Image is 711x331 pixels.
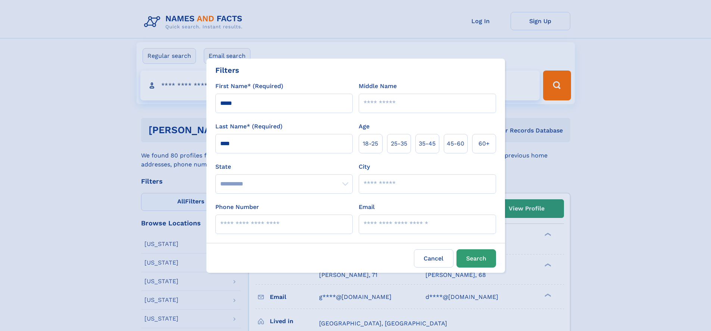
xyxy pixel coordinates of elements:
button: Search [456,249,496,268]
label: Middle Name [359,82,397,91]
div: Filters [215,65,239,76]
span: 18‑25 [363,139,378,148]
label: Age [359,122,369,131]
label: City [359,162,370,171]
label: First Name* (Required) [215,82,283,91]
label: Cancel [414,249,453,268]
span: 35‑45 [419,139,436,148]
label: State [215,162,353,171]
span: 25‑35 [391,139,407,148]
span: 45‑60 [447,139,464,148]
label: Last Name* (Required) [215,122,283,131]
label: Email [359,203,375,212]
label: Phone Number [215,203,259,212]
span: 60+ [478,139,490,148]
